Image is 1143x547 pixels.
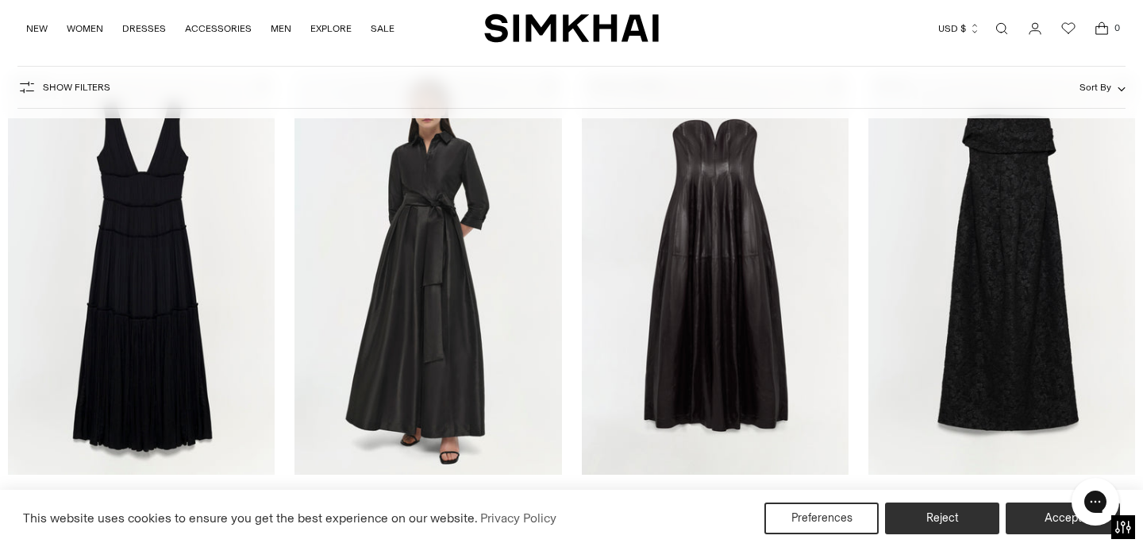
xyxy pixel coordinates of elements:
img: Mandi Gown [8,75,275,475]
a: NEW [26,11,48,46]
button: Sort By [1079,79,1126,96]
span: 0 [1110,21,1124,35]
a: EXPLORE [310,11,352,46]
img: Julip Gown [294,75,561,475]
button: USD $ [938,11,980,46]
a: SALE [371,11,394,46]
span: Sort By [1079,82,1111,93]
button: Reject [885,503,999,534]
a: Open search modal [986,13,1018,44]
a: Wishlist [1053,13,1084,44]
a: MEN [271,11,291,46]
iframe: Sign Up via Text for Offers [13,487,160,534]
a: ACCESSORIES [185,11,252,46]
img: Carrington Leather Bustier Gown [582,75,849,475]
a: WOMEN [67,11,103,46]
a: Open cart modal [1086,13,1118,44]
iframe: Gorgias live chat messenger [1064,472,1127,531]
span: Show Filters [43,82,110,93]
button: Accept [1006,503,1120,534]
a: DRESSES [122,11,166,46]
a: Go to the account page [1019,13,1051,44]
button: Preferences [764,503,879,534]
a: SIMKHAI [484,13,659,44]
a: Privacy Policy (opens in a new tab) [478,507,559,530]
span: This website uses cookies to ensure you get the best experience on our website. [23,510,478,526]
button: Show Filters [17,75,110,100]
img: Ariana Gown [868,75,1135,475]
